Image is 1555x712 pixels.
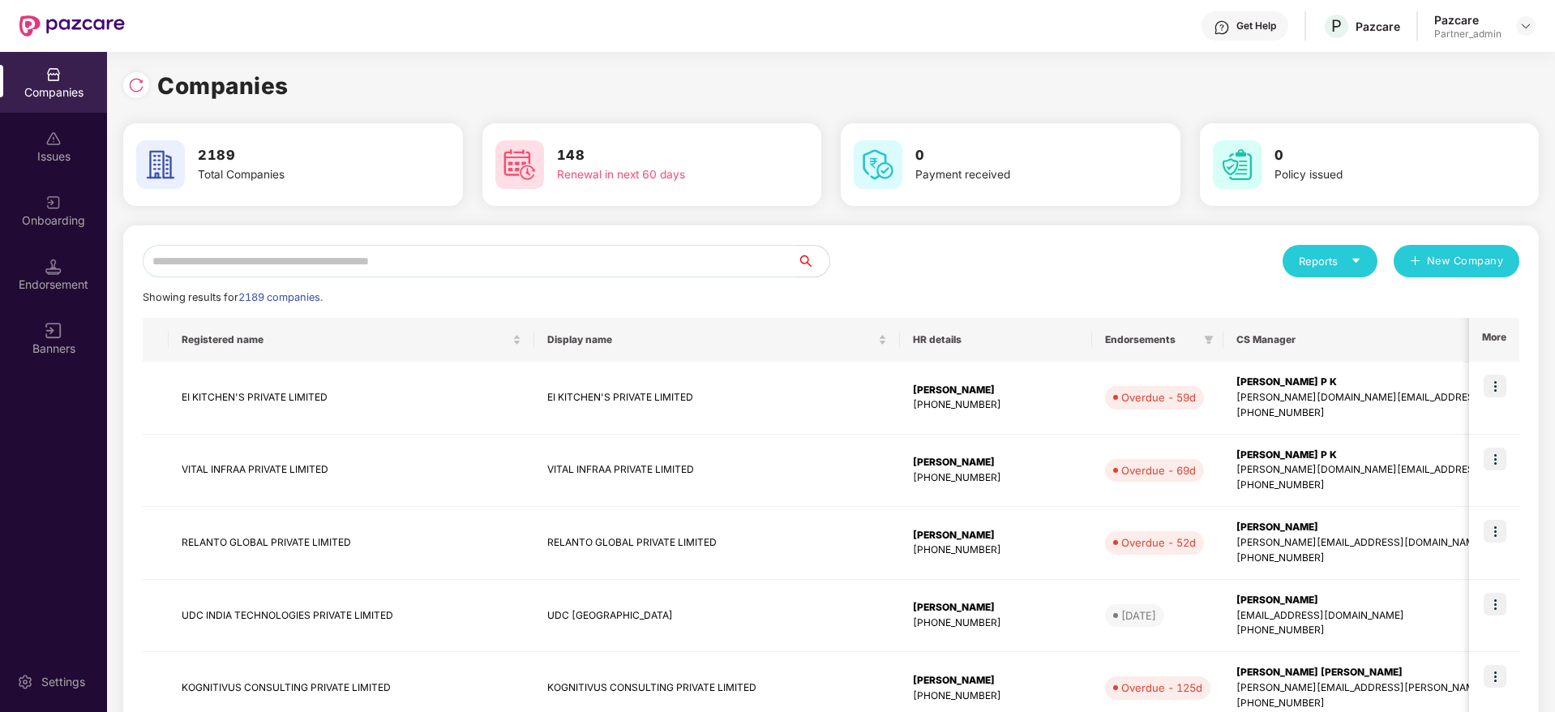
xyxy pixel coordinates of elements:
[1204,335,1214,345] span: filter
[900,318,1092,362] th: HR details
[534,580,900,653] td: UDC [GEOGRAPHIC_DATA]
[1434,12,1501,28] div: Pazcare
[1484,665,1506,688] img: icon
[19,15,125,36] img: New Pazcare Logo
[45,195,62,211] img: svg+xml;base64,PHN2ZyB3aWR0aD0iMjAiIGhlaWdodD0iMjAiIHZpZXdCb3g9IjAgMCAyMCAyMCIgZmlsbD0ibm9uZSIgeG...
[1484,375,1506,397] img: icon
[182,333,509,346] span: Registered name
[1213,140,1262,189] img: svg+xml;base64,PHN2ZyB4bWxucz0iaHR0cDovL3d3dy53My5vcmcvMjAwMC9zdmciIHdpZHRoPSI2MCIgaGVpZ2h0PSI2MC...
[1434,28,1501,41] div: Partner_admin
[136,140,185,189] img: svg+xml;base64,PHN2ZyB4bWxucz0iaHR0cDovL3d3dy53My5vcmcvMjAwMC9zdmciIHdpZHRoPSI2MCIgaGVpZ2h0PSI2MC...
[1121,389,1196,405] div: Overdue - 59d
[534,318,900,362] th: Display name
[45,131,62,147] img: svg+xml;base64,PHN2ZyBpZD0iSXNzdWVzX2Rpc2FibGVkIiB4bWxucz0iaHR0cDovL3d3dy53My5vcmcvMjAwMC9zdmciIH...
[913,615,1079,631] div: [PHONE_NUMBER]
[913,470,1079,486] div: [PHONE_NUMBER]
[913,543,1079,558] div: [PHONE_NUMBER]
[915,145,1120,166] h3: 0
[913,397,1079,413] div: [PHONE_NUMBER]
[1121,534,1196,551] div: Overdue - 52d
[534,507,900,580] td: RELANTO GLOBAL PRIVATE LIMITED
[796,245,830,277] button: search
[1274,166,1479,184] div: Policy issued
[913,673,1079,688] div: [PERSON_NAME]
[128,77,144,93] img: svg+xml;base64,PHN2ZyBpZD0iUmVsb2FkLTMyeDMyIiB4bWxucz0iaHR0cDovL3d3dy53My5vcmcvMjAwMC9zdmciIHdpZH...
[913,688,1079,704] div: [PHONE_NUMBER]
[169,435,534,508] td: VITAL INFRAA PRIVATE LIMITED
[1394,245,1519,277] button: plusNew Company
[45,66,62,83] img: svg+xml;base64,PHN2ZyBpZD0iQ29tcGFuaWVzIiB4bWxucz0iaHR0cDovL3d3dy53My5vcmcvMjAwMC9zdmciIHdpZHRoPS...
[169,507,534,580] td: RELANTO GLOBAL PRIVATE LIMITED
[1519,19,1532,32] img: svg+xml;base64,PHN2ZyBpZD0iRHJvcGRvd24tMzJ4MzIiIHhtbG5zPSJodHRwOi8vd3d3LnczLm9yZy8yMDAwL3N2ZyIgd2...
[1484,448,1506,470] img: icon
[534,435,900,508] td: VITAL INFRAA PRIVATE LIMITED
[45,259,62,275] img: svg+xml;base64,PHN2ZyB3aWR0aD0iMTQuNSIgaGVpZ2h0PSIxNC41IiB2aWV3Qm94PSIwIDAgMTYgMTYiIGZpbGw9Im5vbm...
[1469,318,1519,362] th: More
[913,600,1079,615] div: [PERSON_NAME]
[1121,680,1202,696] div: Overdue - 125d
[169,580,534,653] td: UDC INDIA TECHNOLOGIES PRIVATE LIMITED
[1427,253,1504,269] span: New Company
[1201,330,1217,350] span: filter
[913,528,1079,543] div: [PERSON_NAME]
[17,674,33,690] img: svg+xml;base64,PHN2ZyBpZD0iU2V0dGluZy0yMHgyMCIgeG1sbnM9Imh0dHA6Ly93d3cudzMub3JnLzIwMDAvc3ZnIiB3aW...
[1484,520,1506,543] img: icon
[534,362,900,435] td: EI KITCHEN'S PRIVATE LIMITED
[1105,333,1197,346] span: Endorsements
[169,318,534,362] th: Registered name
[1236,19,1276,32] div: Get Help
[1356,19,1400,34] div: Pazcare
[1121,462,1196,478] div: Overdue - 69d
[1410,255,1420,268] span: plus
[495,140,544,189] img: svg+xml;base64,PHN2ZyB4bWxucz0iaHR0cDovL3d3dy53My5vcmcvMjAwMC9zdmciIHdpZHRoPSI2MCIgaGVpZ2h0PSI2MC...
[238,291,323,303] span: 2189 companies.
[915,166,1120,184] div: Payment received
[198,145,402,166] h3: 2189
[913,455,1079,470] div: [PERSON_NAME]
[796,255,829,268] span: search
[157,68,289,104] h1: Companies
[913,383,1079,398] div: [PERSON_NAME]
[547,333,875,346] span: Display name
[1274,145,1479,166] h3: 0
[45,323,62,339] img: svg+xml;base64,PHN2ZyB3aWR0aD0iMTYiIGhlaWdodD0iMTYiIHZpZXdCb3g9IjAgMCAxNiAxNiIgZmlsbD0ibm9uZSIgeG...
[1331,16,1342,36] span: P
[557,166,761,184] div: Renewal in next 60 days
[854,140,902,189] img: svg+xml;base64,PHN2ZyB4bWxucz0iaHR0cDovL3d3dy53My5vcmcvMjAwMC9zdmciIHdpZHRoPSI2MCIgaGVpZ2h0PSI2MC...
[1299,253,1361,269] div: Reports
[1351,255,1361,266] span: caret-down
[169,362,534,435] td: EI KITCHEN'S PRIVATE LIMITED
[1484,593,1506,615] img: icon
[557,145,761,166] h3: 148
[1121,607,1156,624] div: [DATE]
[36,674,90,690] div: Settings
[143,291,323,303] span: Showing results for
[1236,333,1552,346] span: CS Manager
[198,166,402,184] div: Total Companies
[1214,19,1230,36] img: svg+xml;base64,PHN2ZyBpZD0iSGVscC0zMngzMiIgeG1sbnM9Imh0dHA6Ly93d3cudzMub3JnLzIwMDAvc3ZnIiB3aWR0aD...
